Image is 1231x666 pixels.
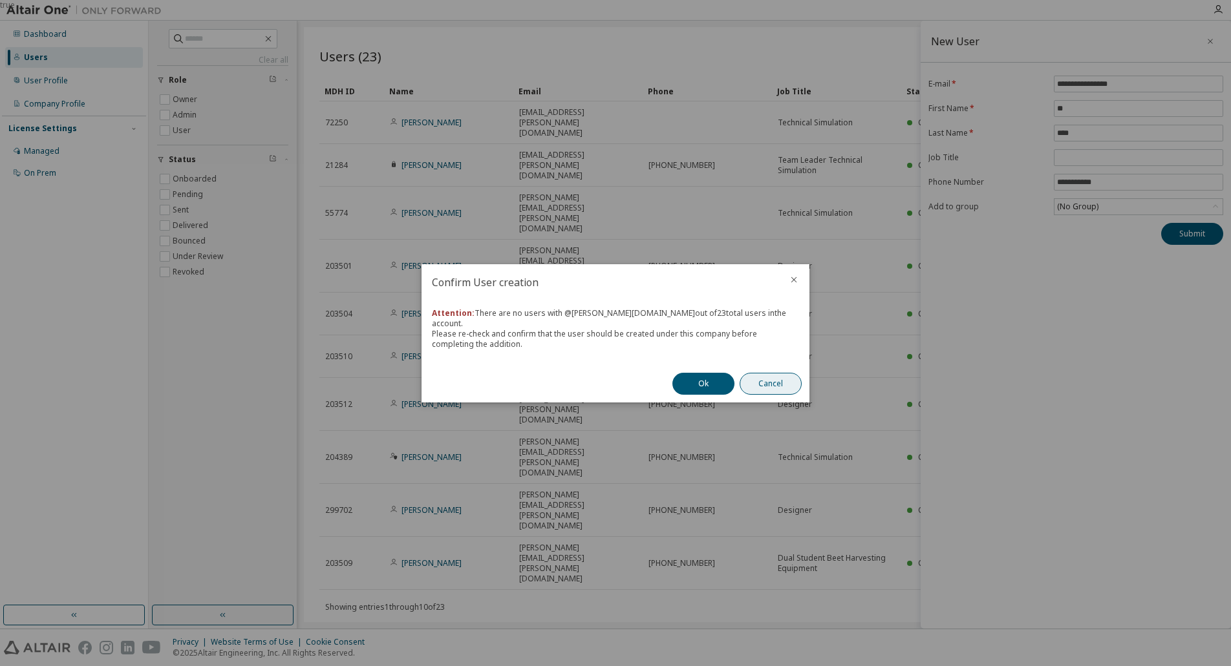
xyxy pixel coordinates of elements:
[432,307,475,318] b: Attention:
[740,373,802,395] button: Cancel
[789,275,799,285] button: close
[432,308,799,349] div: There are no users with @ [PERSON_NAME][DOMAIN_NAME] out of 23 total users in the account . Pleas...
[672,373,734,395] button: Ok
[422,264,778,300] h2: Confirm User creation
